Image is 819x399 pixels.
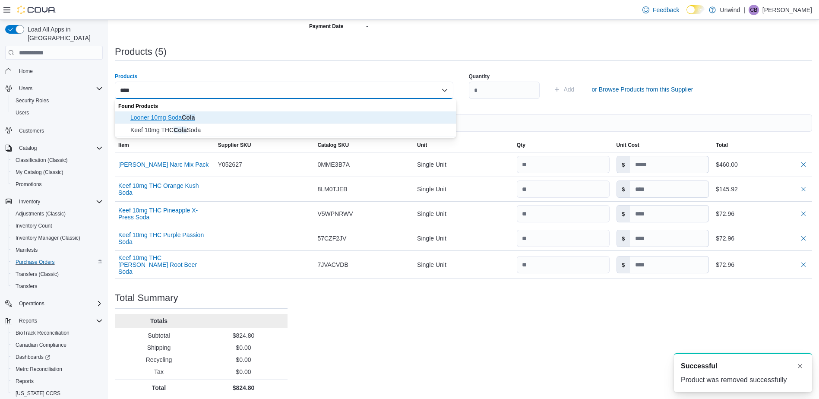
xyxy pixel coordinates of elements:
button: Reports [16,316,41,326]
div: Found Products [115,99,456,111]
img: Cova [17,6,56,14]
button: Users [2,82,106,95]
button: Operations [16,298,48,309]
button: Inventory Manager (Classic) [9,232,106,244]
div: Curtis Blaske [749,5,759,15]
button: Dismiss toast [795,361,805,371]
span: Users [16,109,29,116]
p: $0.00 [203,343,284,352]
p: [PERSON_NAME] [762,5,812,15]
button: Keef 10mg THC [PERSON_NAME] Root Beer Soda [118,254,211,275]
a: Inventory Manager (Classic) [12,233,84,243]
span: My Catalog (Classic) [12,167,103,177]
button: Purchase Orders [9,256,106,268]
div: $72.96 [716,260,809,270]
button: Adjustments (Classic) [9,208,106,220]
span: 7JVACVDB [317,260,348,270]
span: Metrc Reconciliation [12,364,103,374]
button: Close list of options [441,87,448,94]
button: Add [550,81,578,98]
button: Users [16,83,36,94]
a: Classification (Classic) [12,155,71,165]
label: Quantity [469,73,490,80]
button: Unit [414,138,513,152]
label: Products [115,73,137,80]
a: My Catalog (Classic) [12,167,67,177]
span: Canadian Compliance [16,342,66,348]
span: Reports [16,378,34,385]
a: Transfers (Classic) [12,269,62,279]
span: Customers [19,127,44,134]
div: Single Unit [414,256,513,273]
span: Reports [16,316,103,326]
span: Adjustments (Classic) [12,209,103,219]
input: Dark Mode [686,5,705,14]
span: Metrc Reconciliation [16,366,62,373]
span: My Catalog (Classic) [16,169,63,176]
span: Y052627 [218,159,242,170]
span: Load All Apps in [GEOGRAPHIC_DATA] [24,25,103,42]
label: $ [617,230,630,247]
a: Canadian Compliance [12,340,70,350]
button: Inventory [2,196,106,208]
a: Security Roles [12,95,52,106]
span: Customers [16,125,103,136]
span: Unit [417,142,427,149]
span: Supplier SKU [218,142,251,149]
span: Dashboards [12,352,103,362]
button: BioTrack Reconciliation [9,327,106,339]
span: Catalog [19,145,37,152]
p: Shipping [118,343,199,352]
div: Single Unit [414,180,513,198]
span: Canadian Compliance [12,340,103,350]
p: $0.00 [203,355,284,364]
button: Keef 10mg THC Orange Kush Soda [118,182,211,196]
span: Dashboards [16,354,50,361]
button: Customers [2,124,106,136]
div: $145.92 [716,184,809,194]
span: Inventory [16,196,103,207]
span: Manifests [16,247,38,253]
span: [US_STATE] CCRS [16,390,60,397]
div: $72.96 [716,209,809,219]
span: Inventory [19,198,40,205]
span: BioTrack Reconciliation [16,329,70,336]
span: CB [750,5,758,15]
button: Home [2,65,106,77]
button: Supplier SKU [215,138,314,152]
span: 0MME3B7A [317,159,350,170]
button: Catalog [16,143,40,153]
span: Item [118,142,129,149]
a: Metrc Reconciliation [12,364,66,374]
h3: Total Summary [115,293,178,303]
span: V5WPNRWV [317,209,353,219]
span: Reports [19,317,37,324]
div: Notification [681,361,805,371]
span: Total [716,142,728,149]
button: Keef 10mg THC Purple Passion Soda [118,231,211,245]
button: or Browse Products from this Supplier [588,81,696,98]
button: Inventory [16,196,44,207]
div: $72.96 [716,233,809,244]
span: Users [12,108,103,118]
span: Users [16,83,103,94]
div: Single Unit [414,156,513,173]
h3: Products (5) [115,47,167,57]
span: Transfers (Classic) [12,269,103,279]
label: $ [617,181,630,197]
button: Unit Cost [613,138,713,152]
label: Payment Date [309,23,343,30]
span: Add [564,85,575,94]
span: Classification (Classic) [12,155,103,165]
a: Manifests [12,245,41,255]
label: $ [617,206,630,222]
span: or Browse Products from this Supplier [591,85,693,94]
span: Catalog SKU [317,142,349,149]
span: Inventory Manager (Classic) [16,234,80,241]
button: Keef 10mg THC Pineapple X-Press Soda [118,207,211,221]
span: Adjustments (Classic) [16,210,66,217]
a: Inventory Count [12,221,56,231]
span: Home [16,66,103,76]
a: Customers [16,126,47,136]
span: 8LM0TJEB [317,184,347,194]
